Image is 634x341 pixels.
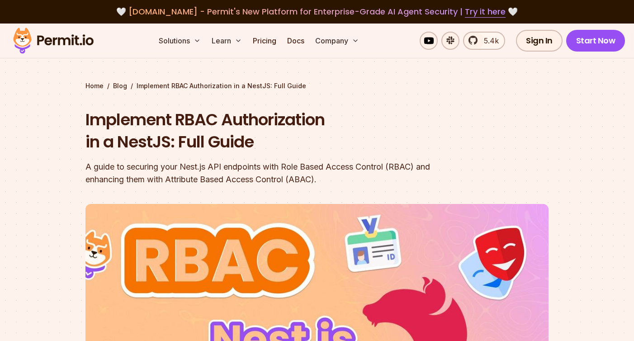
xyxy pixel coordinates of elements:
[22,5,612,18] div: 🤍 🤍
[155,32,204,50] button: Solutions
[113,81,127,90] a: Blog
[284,32,308,50] a: Docs
[9,25,98,56] img: Permit logo
[85,81,104,90] a: Home
[463,32,505,50] a: 5.4k
[128,6,506,17] span: [DOMAIN_NAME] - Permit's New Platform for Enterprise-Grade AI Agent Security |
[478,35,499,46] span: 5.4k
[249,32,280,50] a: Pricing
[208,32,246,50] button: Learn
[465,6,506,18] a: Try it here
[85,81,549,90] div: / /
[566,30,625,52] a: Start Now
[85,109,433,153] h1: Implement RBAC Authorization in a NestJS: Full Guide
[85,161,433,186] div: A guide to securing your Nest.js API endpoints with Role Based Access Control (RBAC) and enhancin...
[312,32,363,50] button: Company
[516,30,563,52] a: Sign In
